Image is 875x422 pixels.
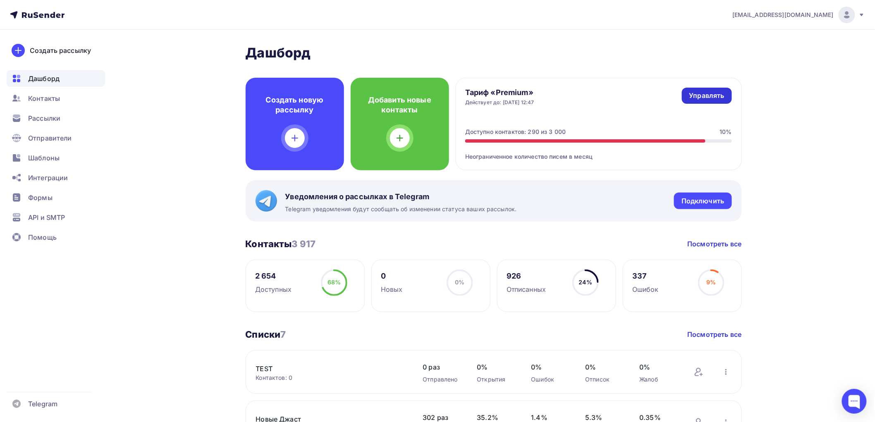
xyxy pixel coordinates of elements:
span: 0% [531,362,569,372]
span: Шаблоны [28,153,60,163]
a: Посмотреть все [688,239,742,249]
div: Жалоб [640,375,677,384]
a: Контакты [7,90,105,107]
span: Уведомления о рассылках в Telegram [285,192,517,202]
div: Доступных [255,284,292,294]
div: Доступно контактов: 290 из 3 000 [465,128,566,136]
div: Подключить [681,196,724,206]
h4: Создать новую рассылку [259,95,331,115]
div: 2 654 [255,271,292,281]
h3: Списки [246,329,286,340]
a: Посмотреть все [688,329,742,339]
a: Рассылки [7,110,105,126]
span: Дашборд [28,74,60,83]
h4: Тариф «Premium» [465,88,534,98]
h2: Дашборд [246,45,742,61]
span: 0% [586,362,623,372]
div: Отписанных [507,284,546,294]
span: 0% [640,362,677,372]
span: 7 [280,329,286,340]
span: 24% [579,279,592,286]
div: Открытия [477,375,515,384]
span: 68% [328,279,341,286]
div: 10% [720,128,732,136]
span: Рассылки [28,113,60,123]
span: Помощь [28,232,57,242]
div: Отписок [586,375,623,384]
div: Действует до: [DATE] 12:47 [465,99,534,106]
span: [EMAIL_ADDRESS][DOMAIN_NAME] [732,11,834,19]
a: Формы [7,189,105,206]
a: Отправители [7,130,105,146]
span: Telegram уведомления будут сообщать об изменении статуса ваших рассылок. [285,205,517,213]
span: 0% [455,279,464,286]
a: Шаблоны [7,150,105,166]
span: Отправители [28,133,72,143]
div: Неограниченное количество писем в месяц [465,143,732,161]
div: Управлять [689,91,724,100]
span: 9% [706,279,716,286]
div: 0 [381,271,403,281]
div: 337 [632,271,659,281]
a: TEST [256,364,397,374]
div: Контактов: 0 [256,374,406,382]
div: 926 [507,271,546,281]
h3: Контакты [246,238,316,250]
span: Интеграции [28,173,68,183]
div: Ошибок [632,284,659,294]
div: Отправлено [423,375,461,384]
span: 0 раз [423,362,461,372]
a: Дашборд [7,70,105,87]
span: 0% [477,362,515,372]
span: 3 917 [292,238,316,249]
span: Формы [28,193,53,203]
div: Создать рассылку [30,45,91,55]
h4: Добавить новые контакты [364,95,436,115]
span: Контакты [28,93,60,103]
span: Telegram [28,399,57,409]
div: Новых [381,284,403,294]
span: API и SMTP [28,212,65,222]
a: [EMAIL_ADDRESS][DOMAIN_NAME] [732,7,865,23]
div: Ошибок [531,375,569,384]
